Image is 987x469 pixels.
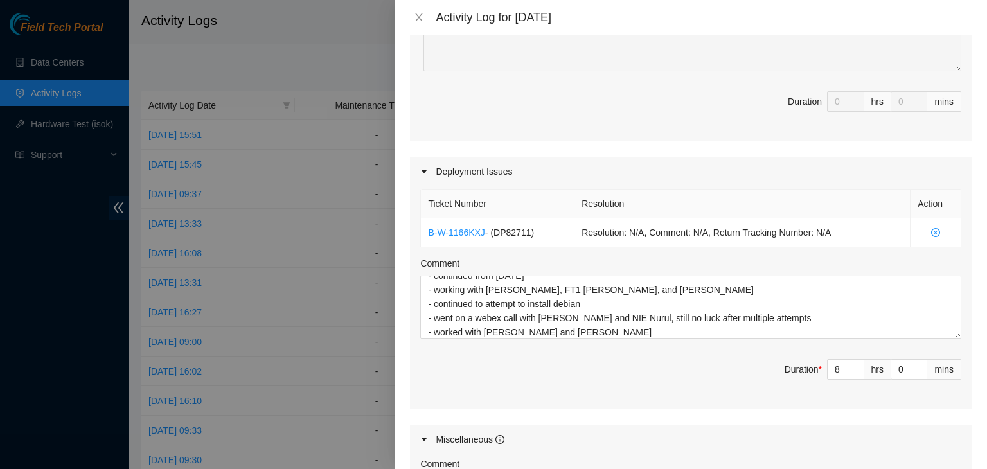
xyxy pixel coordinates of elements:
th: Action [911,190,961,218]
label: Comment [420,256,459,270]
span: close-circle [918,228,954,237]
span: caret-right [420,436,428,443]
th: Ticket Number [421,190,574,218]
textarea: Comment [423,8,961,71]
span: info-circle [495,435,504,444]
div: Duration [785,362,822,376]
td: Resolution: N/A, Comment: N/A, Return Tracking Number: N/A [574,218,911,247]
div: mins [927,359,961,380]
div: Miscellaneous [436,432,504,447]
div: hrs [864,91,891,112]
span: caret-right [420,168,428,175]
div: hrs [864,359,891,380]
a: B-W-1166KXJ [428,227,485,238]
span: - ( DP82711 ) [485,227,534,238]
span: close [414,12,424,22]
button: Close [410,12,428,24]
div: Deployment Issues [410,157,972,186]
th: Resolution [574,190,911,218]
textarea: Comment [420,276,961,339]
div: Duration [788,94,822,109]
div: mins [927,91,961,112]
div: Miscellaneous info-circle [410,425,972,454]
div: Activity Log for [DATE] [436,10,972,24]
